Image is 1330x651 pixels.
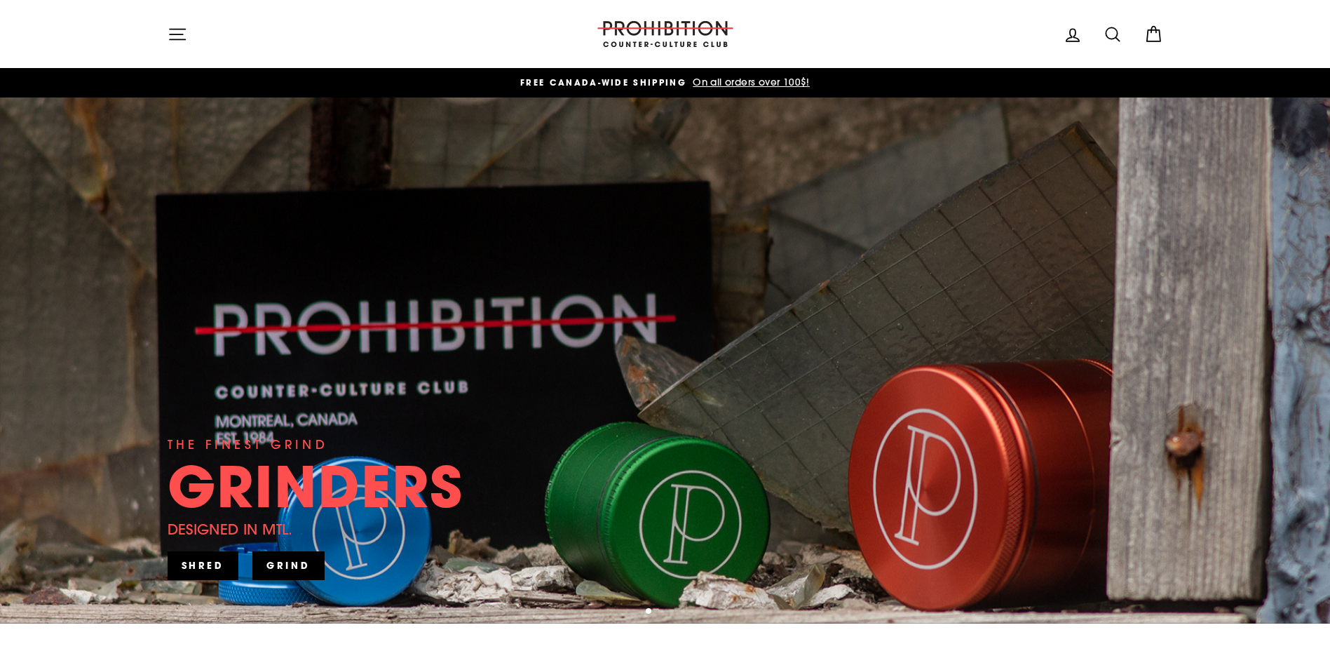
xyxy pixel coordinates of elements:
[168,551,239,579] a: SHRED
[171,75,1160,90] a: FREE CANADA-WIDE SHIPPING On all orders over 100$!
[646,608,653,615] button: 1
[595,21,735,47] img: PROHIBITION COUNTER-CULTURE CLUB
[168,435,328,455] div: THE FINEST GRIND
[252,551,325,579] a: GRIND
[658,609,665,616] button: 2
[689,76,810,88] span: On all orders over 100$!
[168,518,293,541] div: DESIGNED IN MTL.
[681,609,688,616] button: 4
[670,609,677,616] button: 3
[168,458,463,514] div: GRINDERS
[520,76,686,88] span: FREE CANADA-WIDE SHIPPING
